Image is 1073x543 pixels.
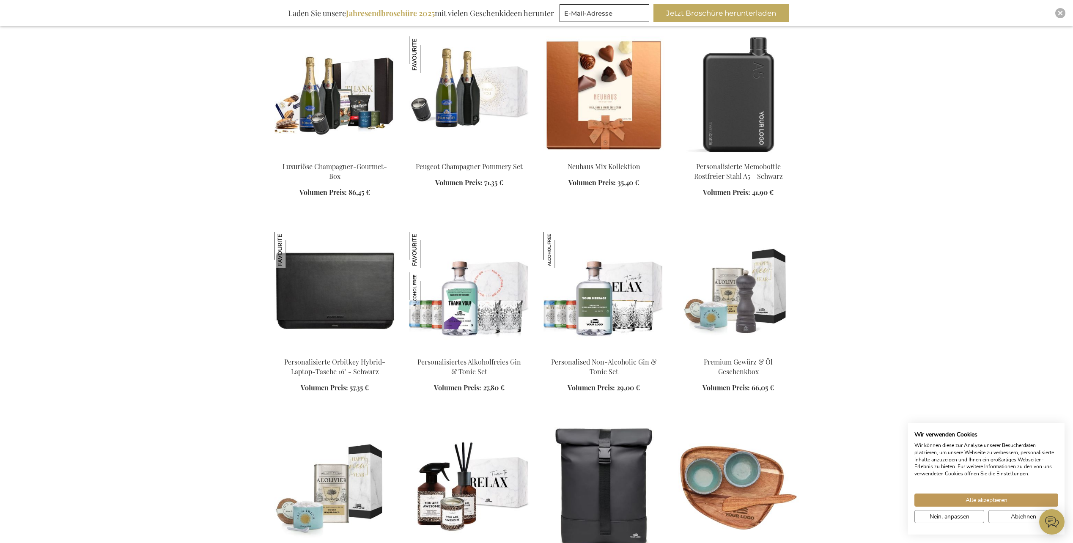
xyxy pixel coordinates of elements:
button: Alle verweigern cookies [988,510,1058,523]
a: Personalisierte Orbitkey Hybrid-Laptop-Tasche 16" - Schwarz [284,357,385,376]
div: Laden Sie unsere mit vielen Geschenkideen herunter [284,4,558,22]
img: Premium Gewürz & Öl Geschenkbox [678,232,799,350]
input: E-Mail-Adresse [560,4,649,22]
a: Peugeot Champagner Pommery Set [416,162,523,171]
img: Personalisierte Orbitkey Hybrid-Laptop-Tasche 16" - Schwarz [274,232,311,268]
p: Wir können diese zur Analyse unserer Besucherdaten platzieren, um unsere Webseite zu verbessern, ... [914,442,1058,477]
span: Ablehnen [1011,512,1036,521]
div: Close [1055,8,1065,18]
a: Volumen Preis: 29,00 € [568,383,640,393]
a: Premium Gewürz & Öl Geschenkbox [704,357,773,376]
span: 29,00 € [617,383,640,392]
img: Personalisiertes Alkoholfreies Gin & Tonic Set [409,272,445,309]
a: Neuhaus Mix Kollektion [568,162,640,171]
span: 71,35 € [484,178,503,187]
img: Personalisierte Memobottle Rostfreier Stahl A5 - Schwarz [678,36,799,155]
a: Volumen Preis: 86,45 € [299,188,370,197]
a: Personalisierte Memobottle Rostfreier Stahl A5 - Schwarz [678,151,799,159]
span: Nein, anpassen [930,512,969,521]
img: Personalised Non-Alcoholic Gin & Tonic Set [543,232,664,350]
h2: Wir verwenden Cookies [914,431,1058,439]
span: 57,35 € [350,383,369,392]
span: Volumen Preis: [301,383,348,392]
span: Volumen Preis: [299,188,347,197]
img: Close [1058,11,1063,16]
a: Personalisiertes Alkoholfreies Gin & Tonic Set [417,357,521,376]
img: Neuhaus Mix Collection [543,36,664,155]
a: Personalisiertes Alkoholfreies Gin & Tonic Set Personalisiertes Alkoholfreies Gin & Tonic Set Per... [409,347,530,355]
button: cookie Einstellungen anpassen [914,510,984,523]
a: Volumen Preis: 57,35 € [301,383,369,393]
a: Luxury Champagne Gourmet Box [274,151,395,159]
a: Luxuriöse Champagner-Gourmet-Box [283,162,387,181]
b: Jahresendbroschüre 2025 [346,8,435,18]
form: marketing offers and promotions [560,4,652,25]
img: Personalised Non-Alcoholic Gin & Tonic Set [543,232,580,268]
a: Volumen Preis: 41,90 € [703,188,774,197]
span: 35,40 € [617,178,639,187]
span: Volumen Preis: [434,383,481,392]
span: Volumen Preis: [703,188,750,197]
button: Jetzt Broschüre herunterladen [653,4,789,22]
span: Alle akzeptieren [966,496,1007,505]
a: Premium Gewürz & Öl Geschenkbox [678,347,799,355]
a: Personalised Non-Alcoholic Gin & Tonic Set [551,357,656,376]
iframe: belco-activator-frame [1039,509,1065,535]
span: Volumen Preis: [568,383,615,392]
a: Personalised Orbitkey Hybrid Laptop Sleeve 16" - Black Personalisierte Orbitkey Hybrid-Laptop-Tas... [274,347,395,355]
a: Personalised Non-Alcoholic Gin & Tonic Set Personalised Non-Alcoholic Gin & Tonic Set [543,347,664,355]
img: Luxury Champagne Gourmet Box [274,36,395,155]
a: Volumen Preis: 66,05 € [703,383,774,393]
img: Peugeot Champagne Pommery Set [409,36,530,155]
span: 41,90 € [752,188,774,197]
img: Personalised Orbitkey Hybrid Laptop Sleeve 16" - Black [274,232,395,350]
a: Neuhaus Mix Collection [543,151,664,159]
span: 27,80 € [483,383,505,392]
button: Akzeptieren Sie alle cookies [914,494,1058,507]
span: Volumen Preis: [435,178,483,187]
a: Volumen Preis: 71,35 € [435,178,503,188]
span: 86,45 € [349,188,370,197]
a: Volumen Preis: 35,40 € [568,178,639,188]
img: Personalisiertes Alkoholfreies Gin & Tonic Set [409,232,530,350]
a: Peugeot Champagne Pommery Set Peugeot Champagner Pommery Set [409,151,530,159]
a: Personalisierte Memobottle Rostfreier Stahl A5 - Schwarz [694,162,783,181]
span: Volumen Preis: [568,178,616,187]
span: Volumen Preis: [703,383,750,392]
img: Peugeot Champagner Pommery Set [409,36,445,73]
a: Volumen Preis: 27,80 € [434,383,505,393]
span: 66,05 € [752,383,774,392]
img: Personalisiertes Alkoholfreies Gin & Tonic Set [409,232,445,268]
